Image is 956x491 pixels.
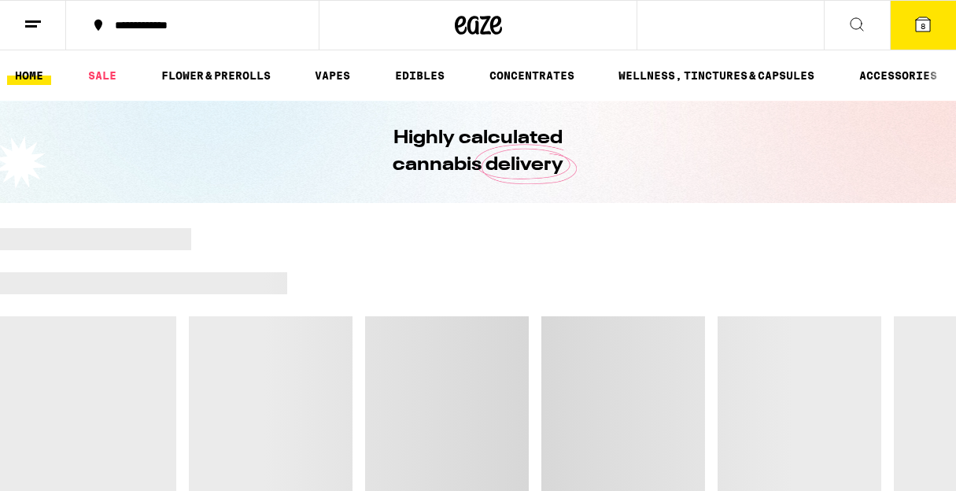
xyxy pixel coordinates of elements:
[153,66,279,85] a: FLOWER & PREROLLS
[387,66,452,85] a: EDIBLES
[307,66,358,85] a: VAPES
[921,21,925,31] span: 8
[611,66,822,85] a: WELLNESS, TINCTURES & CAPSULES
[482,66,582,85] a: CONCENTRATES
[851,66,945,85] a: ACCESSORIES
[7,66,51,85] a: HOME
[890,1,956,50] button: 8
[80,66,124,85] a: SALE
[349,125,608,179] h1: Highly calculated cannabis delivery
